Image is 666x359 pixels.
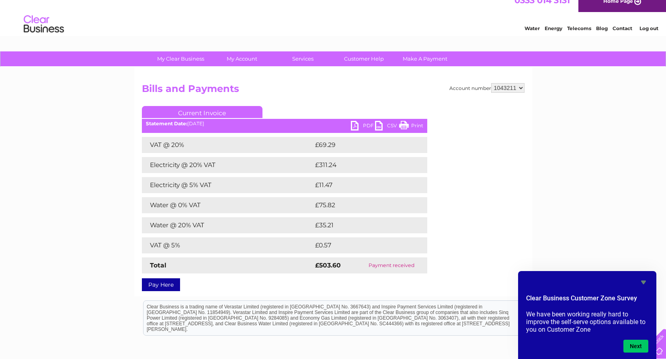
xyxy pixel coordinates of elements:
[525,34,540,40] a: Water
[142,137,313,153] td: VAT @ 20%
[23,21,64,45] img: logo.png
[142,197,313,213] td: Water @ 0% VAT
[142,83,525,98] h2: Bills and Payments
[567,34,591,40] a: Telecoms
[143,4,523,39] div: Clear Business is a trading name of Verastar Limited (registered in [GEOGRAPHIC_DATA] No. 3667643...
[315,261,341,269] strong: £503.60
[142,106,262,118] a: Current Invoice
[639,34,658,40] a: Log out
[613,34,632,40] a: Contact
[449,83,525,93] div: Account number
[526,294,648,307] h2: Clear Business Customer Zone Survey
[545,34,562,40] a: Energy
[331,51,397,66] a: Customer Help
[142,121,427,126] div: [DATE]
[313,217,410,233] td: £35.21
[150,261,166,269] strong: Total
[313,137,411,153] td: £69.29
[148,51,214,66] a: My Clear Business
[209,51,275,66] a: My Account
[142,237,313,253] td: VAT @ 5%
[146,120,187,126] b: Statement Date:
[514,4,570,14] a: 0333 014 3131
[639,277,648,287] button: Hide survey
[270,51,336,66] a: Services
[313,157,412,173] td: £311.24
[142,157,313,173] td: Electricity @ 20% VAT
[623,340,648,353] button: Next question
[392,51,458,66] a: Make A Payment
[596,34,608,40] a: Blog
[356,257,427,273] td: Payment received
[313,177,409,193] td: £11.47
[313,237,408,253] td: £0.57
[142,177,313,193] td: Electricity @ 5% VAT
[526,310,648,333] p: We have been working really hard to improve the self-serve options available to you on Customer Zone
[313,197,411,213] td: £75.82
[142,217,313,233] td: Water @ 20% VAT
[375,121,399,133] a: CSV
[142,278,180,291] a: Pay Here
[526,277,648,353] div: Clear Business Customer Zone Survey
[399,121,423,133] a: Print
[351,121,375,133] a: PDF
